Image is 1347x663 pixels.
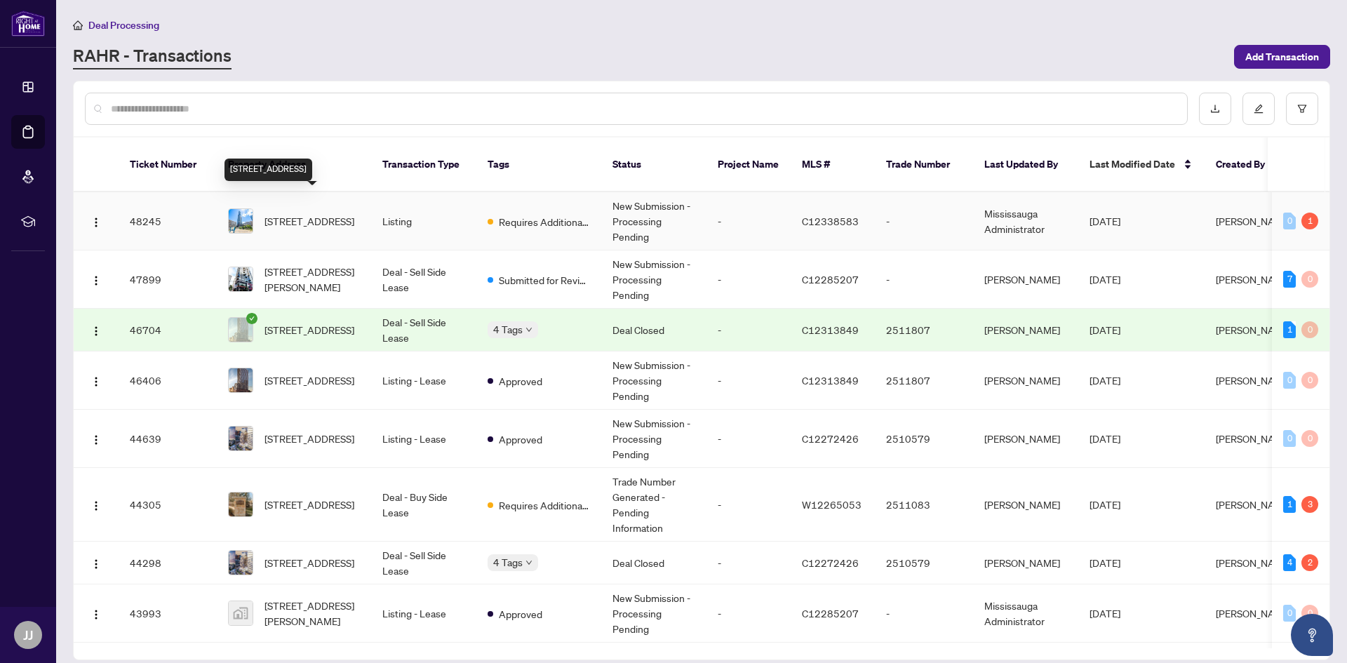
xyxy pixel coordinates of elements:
[229,427,253,450] img: thumbnail-img
[601,192,706,250] td: New Submission - Processing Pending
[91,434,102,446] img: Logo
[499,373,542,389] span: Approved
[601,138,706,192] th: Status
[875,542,973,584] td: 2510579
[973,192,1078,250] td: Mississauga Administrator
[499,431,542,447] span: Approved
[493,554,523,570] span: 4 Tags
[229,318,253,342] img: thumbnail-img
[706,542,791,584] td: -
[85,268,107,290] button: Logo
[499,214,590,229] span: Requires Additional Docs
[91,275,102,286] img: Logo
[1090,323,1120,336] span: [DATE]
[1301,372,1318,389] div: 0
[1216,607,1292,620] span: [PERSON_NAME]
[264,598,360,629] span: [STREET_ADDRESS][PERSON_NAME]
[23,625,33,645] span: JJ
[802,323,859,336] span: C12313849
[1283,605,1296,622] div: 0
[264,497,354,512] span: [STREET_ADDRESS]
[119,309,217,351] td: 46704
[224,159,312,181] div: [STREET_ADDRESS]
[875,468,973,542] td: 2511083
[119,250,217,309] td: 47899
[875,250,973,309] td: -
[1216,323,1292,336] span: [PERSON_NAME]
[371,250,476,309] td: Deal - Sell Side Lease
[601,542,706,584] td: Deal Closed
[91,326,102,337] img: Logo
[973,410,1078,468] td: [PERSON_NAME]
[706,351,791,410] td: -
[1245,46,1319,68] span: Add Transaction
[1301,213,1318,229] div: 1
[119,351,217,410] td: 46406
[706,192,791,250] td: -
[1283,372,1296,389] div: 0
[875,192,973,250] td: -
[601,468,706,542] td: Trade Number Generated - Pending Information
[229,493,253,516] img: thumbnail-img
[601,309,706,351] td: Deal Closed
[91,558,102,570] img: Logo
[875,309,973,351] td: 2511807
[1283,271,1296,288] div: 7
[1283,321,1296,338] div: 1
[85,210,107,232] button: Logo
[264,322,354,337] span: [STREET_ADDRESS]
[229,267,253,291] img: thumbnail-img
[91,500,102,511] img: Logo
[1301,496,1318,513] div: 3
[1090,374,1120,387] span: [DATE]
[1199,93,1231,125] button: download
[601,250,706,309] td: New Submission - Processing Pending
[1090,215,1120,227] span: [DATE]
[1301,321,1318,338] div: 0
[73,44,232,69] a: RAHR - Transactions
[601,351,706,410] td: New Submission - Processing Pending
[1234,45,1330,69] button: Add Transaction
[973,584,1078,643] td: Mississauga Administrator
[217,138,371,192] th: Property Address
[875,584,973,643] td: -
[973,468,1078,542] td: [PERSON_NAME]
[264,555,354,570] span: [STREET_ADDRESS]
[246,313,257,324] span: check-circle
[1301,605,1318,622] div: 0
[973,309,1078,351] td: [PERSON_NAME]
[119,138,217,192] th: Ticket Number
[264,373,354,388] span: [STREET_ADDRESS]
[875,351,973,410] td: 2511807
[1301,430,1318,447] div: 0
[85,551,107,574] button: Logo
[802,498,862,511] span: W12265053
[1216,374,1292,387] span: [PERSON_NAME]
[1301,271,1318,288] div: 0
[371,468,476,542] td: Deal - Buy Side Lease
[973,138,1078,192] th: Last Updated By
[1242,93,1275,125] button: edit
[371,542,476,584] td: Deal - Sell Side Lease
[119,468,217,542] td: 44305
[1283,213,1296,229] div: 0
[601,410,706,468] td: New Submission - Processing Pending
[1216,432,1292,445] span: [PERSON_NAME]
[973,542,1078,584] td: [PERSON_NAME]
[91,376,102,387] img: Logo
[875,410,973,468] td: 2510579
[1090,156,1175,172] span: Last Modified Date
[493,321,523,337] span: 4 Tags
[371,309,476,351] td: Deal - Sell Side Lease
[229,601,253,625] img: thumbnail-img
[499,606,542,622] span: Approved
[802,374,859,387] span: C12313849
[525,326,532,333] span: down
[476,138,601,192] th: Tags
[1216,556,1292,569] span: [PERSON_NAME]
[371,351,476,410] td: Listing - Lease
[85,319,107,341] button: Logo
[499,497,590,513] span: Requires Additional Docs
[802,273,859,286] span: C12285207
[1301,554,1318,571] div: 2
